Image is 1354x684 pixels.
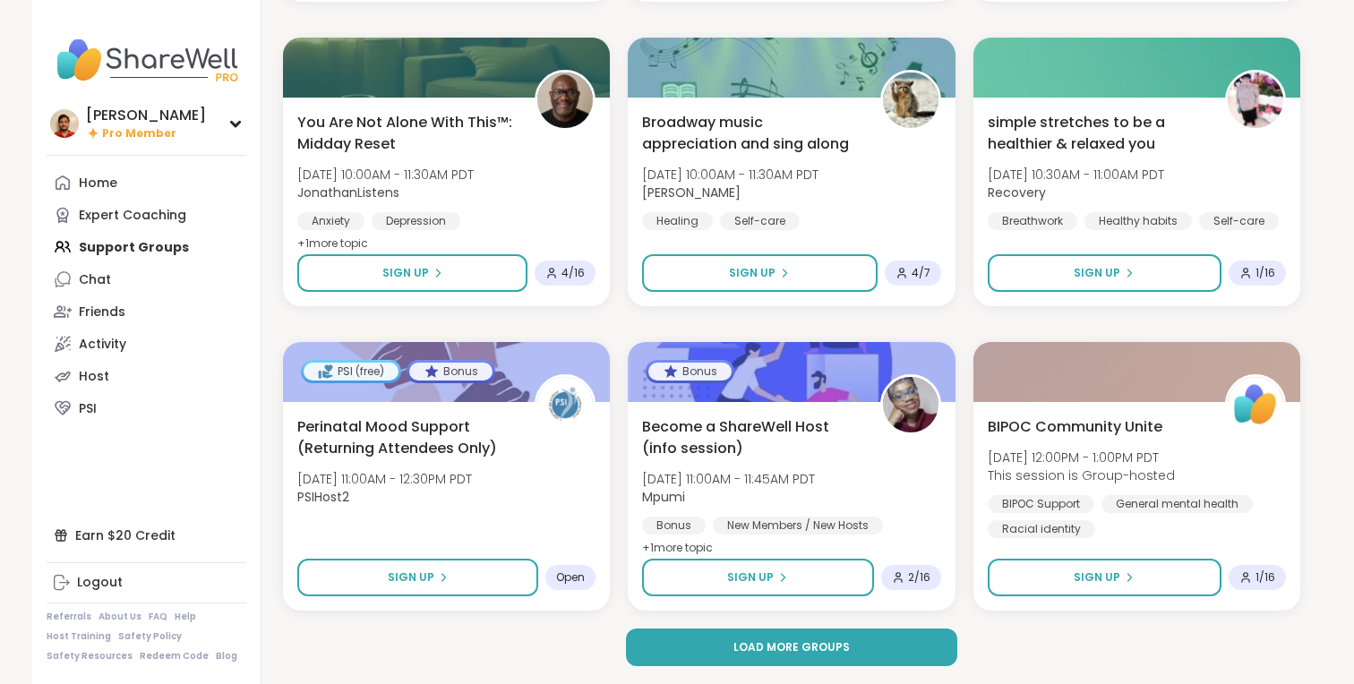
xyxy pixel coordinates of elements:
[720,212,800,230] div: Self-care
[988,449,1175,466] span: [DATE] 12:00PM - 1:00PM PDT
[175,611,196,623] a: Help
[382,265,429,281] span: Sign Up
[297,166,474,184] span: [DATE] 10:00AM - 11:30AM PDT
[388,569,434,586] span: Sign Up
[1228,377,1283,432] img: ShareWell
[102,126,176,141] span: Pro Member
[561,266,585,280] span: 4 / 16
[727,569,774,586] span: Sign Up
[47,519,246,551] div: Earn $20 Credit
[642,488,685,506] b: Mpumi
[79,368,109,386] div: Host
[713,517,883,534] div: New Members / New Hosts
[50,109,79,138] img: Billy
[297,112,515,155] span: You Are Not Alone With This™: Midday Reset
[297,488,349,506] b: PSIHost2
[642,184,741,201] b: [PERSON_NAME]
[77,574,123,592] div: Logout
[988,212,1077,230] div: Breathwork
[216,650,237,663] a: Blog
[79,304,125,321] div: Friends
[304,363,398,380] div: PSI (free)
[47,328,246,360] a: Activity
[47,650,133,663] a: Safety Resources
[297,416,515,459] span: Perinatal Mood Support (Returning Attendees Only)
[79,336,126,354] div: Activity
[1255,266,1275,280] span: 1 / 16
[537,377,593,432] img: PSIHost2
[556,570,585,585] span: Open
[626,628,958,666] button: Load more groups
[86,106,206,125] div: [PERSON_NAME]
[140,650,209,663] a: Redeem Code
[988,112,1205,155] span: simple stretches to be a healthier & relaxed you
[297,184,399,201] b: JonathanListens
[47,630,111,643] a: Host Training
[1074,569,1120,586] span: Sign Up
[1074,265,1120,281] span: Sign Up
[648,363,732,380] div: Bonus
[883,377,938,432] img: Mpumi
[908,570,930,585] span: 2 / 16
[988,416,1162,438] span: BIPOC Community Unite
[47,567,246,599] a: Logout
[988,466,1175,484] span: This session is Group-hosted
[297,212,364,230] div: Anxiety
[1084,212,1192,230] div: Healthy habits
[537,73,593,128] img: JonathanListens
[47,611,91,623] a: Referrals
[642,112,860,155] span: Broadway music appreciation and sing along
[409,363,493,380] div: Bonus
[297,254,527,292] button: Sign Up
[642,254,877,292] button: Sign Up
[988,559,1221,596] button: Sign Up
[988,166,1164,184] span: [DATE] 10:30AM - 11:00AM PDT
[988,184,1046,201] b: Recovery
[642,470,815,488] span: [DATE] 11:00AM - 11:45AM PDT
[149,611,167,623] a: FAQ
[912,266,930,280] span: 4 / 7
[372,212,460,230] div: Depression
[642,166,818,184] span: [DATE] 10:00AM - 11:30AM PDT
[642,212,713,230] div: Healing
[988,520,1095,538] div: Racial identity
[1228,73,1283,128] img: Recovery
[79,175,117,192] div: Home
[729,265,776,281] span: Sign Up
[1199,212,1279,230] div: Self-care
[883,73,938,128] img: spencer
[988,495,1094,513] div: BIPOC Support
[47,392,246,424] a: PSI
[79,271,111,289] div: Chat
[47,199,246,231] a: Expert Coaching
[1101,495,1253,513] div: General mental health
[47,295,246,328] a: Friends
[297,559,538,596] button: Sign Up
[47,263,246,295] a: Chat
[733,639,850,655] span: Load more groups
[47,29,246,91] img: ShareWell Nav Logo
[47,360,246,392] a: Host
[988,254,1221,292] button: Sign Up
[642,559,873,596] button: Sign Up
[642,416,860,459] span: Become a ShareWell Host (info session)
[79,400,97,418] div: PSI
[642,517,706,534] div: Bonus
[1255,570,1275,585] span: 1 / 16
[99,611,141,623] a: About Us
[47,167,246,199] a: Home
[297,470,472,488] span: [DATE] 11:00AM - 12:30PM PDT
[118,630,182,643] a: Safety Policy
[79,207,186,225] div: Expert Coaching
